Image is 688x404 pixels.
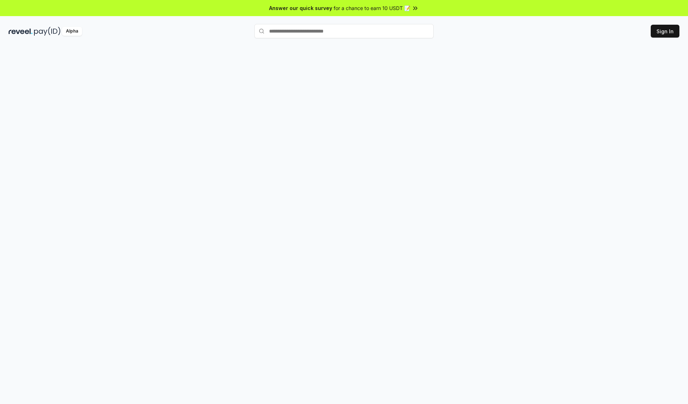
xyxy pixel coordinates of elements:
img: pay_id [34,27,61,36]
span: Answer our quick survey [269,4,332,12]
div: Alpha [62,27,82,36]
button: Sign In [651,25,679,38]
img: reveel_dark [9,27,33,36]
span: for a chance to earn 10 USDT 📝 [334,4,410,12]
